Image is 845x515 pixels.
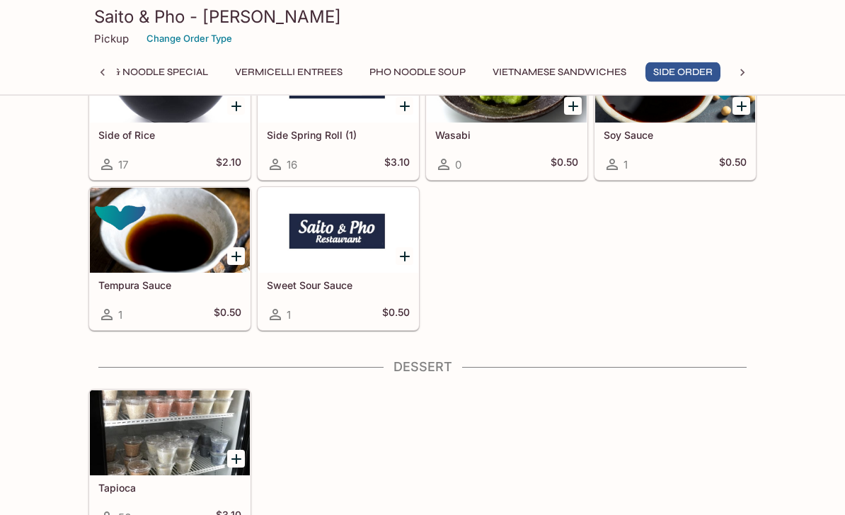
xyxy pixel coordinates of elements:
[88,360,757,375] h4: Dessert
[258,38,419,181] a: Side Spring Roll (1)16$3.10
[595,38,755,123] div: Soy Sauce
[719,157,747,174] h5: $0.50
[287,159,297,172] span: 16
[89,188,251,331] a: Tempura Sauce1$0.50
[396,248,413,266] button: Add Sweet Sour Sauce
[227,451,245,468] button: Add Tapioca
[362,62,473,82] button: Pho Noodle Soup
[435,130,578,142] h5: Wasabi
[98,280,241,292] h5: Tempura Sauce
[140,28,238,50] button: Change Order Type
[118,159,128,172] span: 17
[396,98,413,115] button: Add Side Spring Roll (1)
[258,188,419,331] a: Sweet Sour Sauce1$0.50
[94,32,129,45] p: Pickup
[258,188,418,273] div: Sweet Sour Sauce
[287,309,291,322] span: 1
[594,38,756,181] a: Soy Sauce1$0.50
[227,98,245,115] button: Add Side of Rice
[382,307,410,324] h5: $0.50
[258,38,418,123] div: Side Spring Roll (1)
[551,157,578,174] h5: $0.50
[732,98,750,115] button: Add Soy Sauce
[267,280,410,292] h5: Sweet Sour Sauce
[90,38,250,123] div: Side of Rice
[427,38,587,123] div: Wasabi
[426,38,587,181] a: Wasabi0$0.50
[81,62,216,82] button: Don & Noodle Special
[98,482,241,494] h5: Tapioca
[267,130,410,142] h5: Side Spring Roll (1)
[564,98,582,115] button: Add Wasabi
[214,307,241,324] h5: $0.50
[227,248,245,266] button: Add Tempura Sauce
[485,62,634,82] button: Vietnamese Sandwiches
[384,157,410,174] h5: $3.10
[90,391,250,476] div: Tapioca
[98,130,241,142] h5: Side of Rice
[227,62,350,82] button: Vermicelli Entrees
[623,159,628,172] span: 1
[455,159,461,172] span: 0
[90,188,250,273] div: Tempura Sauce
[645,62,720,82] button: Side Order
[89,38,251,181] a: Side of Rice17$2.10
[118,309,122,322] span: 1
[94,6,751,28] h3: Saito & Pho - [PERSON_NAME]
[604,130,747,142] h5: Soy Sauce
[216,157,241,174] h5: $2.10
